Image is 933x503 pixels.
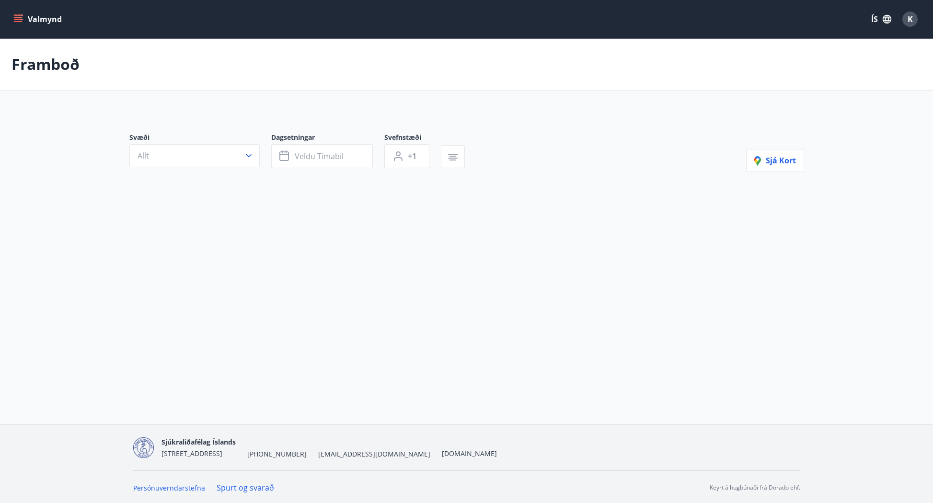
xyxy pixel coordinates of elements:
[161,449,222,458] span: [STREET_ADDRESS]
[754,155,796,166] span: Sjá kort
[12,54,80,75] p: Framboð
[295,151,344,161] span: Veldu tímabil
[908,14,913,24] span: K
[746,149,804,172] button: Sjá kort
[271,133,384,144] span: Dagsetningar
[866,11,897,28] button: ÍS
[129,144,260,167] button: Allt
[217,482,274,493] a: Spurt og svarað
[898,8,921,31] button: K
[408,151,416,161] span: +1
[318,449,430,459] span: [EMAIL_ADDRESS][DOMAIN_NAME]
[12,11,66,28] button: menu
[442,449,497,458] a: [DOMAIN_NAME]
[161,437,236,446] span: Sjúkraliðafélag Íslands
[384,133,441,144] span: Svefnstæði
[271,144,373,168] button: Veldu tímabil
[710,483,800,492] p: Keyrt á hugbúnaði frá Dorado ehf.
[133,437,154,458] img: d7T4au2pYIU9thVz4WmmUT9xvMNnFvdnscGDOPEg.png
[247,449,307,459] span: [PHONE_NUMBER]
[384,144,429,168] button: +1
[129,133,271,144] span: Svæði
[133,483,205,492] a: Persónuverndarstefna
[138,150,149,161] span: Allt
